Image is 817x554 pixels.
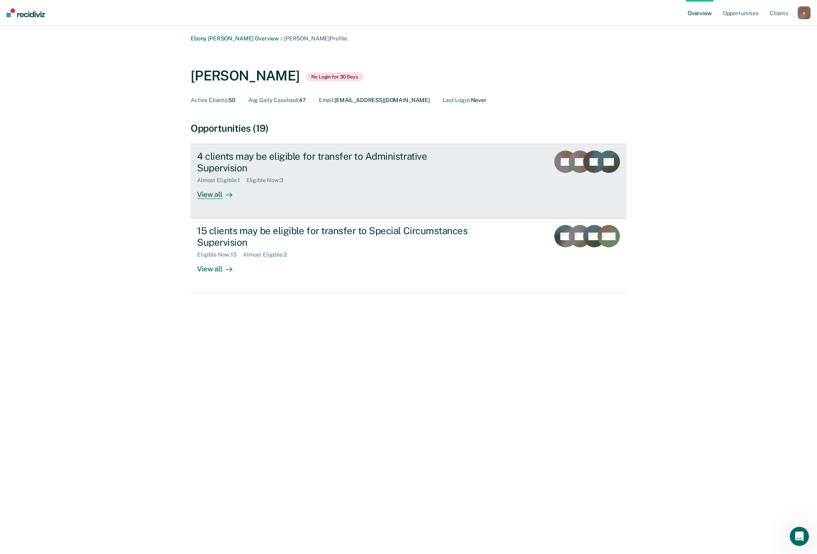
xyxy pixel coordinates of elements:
span: No Login for 30 Days [306,72,363,81]
div: View all [197,184,242,199]
a: Ebony [PERSON_NAME] Overview [191,35,279,42]
div: [PERSON_NAME] [191,68,300,84]
div: 15 clients may be eligible for transfer to Special Circumstances Supervision [197,225,478,248]
div: Never [443,97,487,104]
div: [EMAIL_ADDRESS][DOMAIN_NAME] [319,97,430,104]
span: / [279,35,284,42]
div: View all [197,258,242,274]
span: [PERSON_NAME] Profile [284,35,347,42]
span: Active Clients : [191,97,228,103]
a: 4 clients may be eligible for transfer to Administrative SupervisionAlmost Eligible:1Eligible Now... [191,144,626,219]
div: 4 clients may be eligible for transfer to Administrative Supervision [197,151,478,174]
div: Eligible Now : 13 [197,251,243,258]
div: 50 [191,97,235,104]
div: Eligible Now : 3 [246,177,290,184]
span: Avg Daily Caseload : [248,97,299,103]
span: Last Login : [443,97,471,103]
div: Almost Eligible : 1 [197,177,246,184]
div: 47 [248,97,306,104]
iframe: Intercom live chat [790,527,809,546]
img: Recidiviz [6,8,45,17]
a: 15 clients may be eligible for transfer to Special Circumstances SupervisionEligible Now:13Almost... [191,219,626,293]
div: Almost Eligible : 2 [243,251,293,258]
span: Email : [319,97,334,103]
div: Opportunities (19) [191,122,626,134]
button: e [798,6,811,19]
